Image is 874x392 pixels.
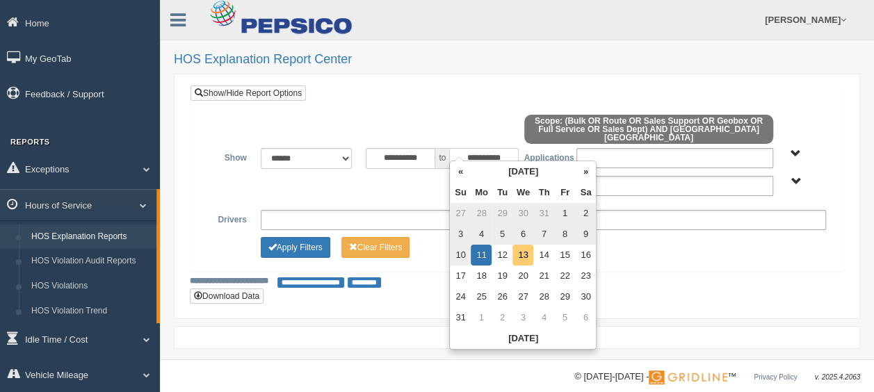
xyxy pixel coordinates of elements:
[492,245,512,266] td: 12
[471,245,492,266] td: 11
[450,182,471,203] th: Su
[575,245,596,266] td: 16
[471,307,492,328] td: 1
[512,245,533,266] td: 13
[25,249,156,274] a: HOS Violation Audit Reports
[533,266,554,286] td: 21
[554,307,575,328] td: 5
[450,203,471,224] td: 27
[575,161,596,182] th: »
[471,182,492,203] th: Mo
[201,148,254,165] label: Show
[554,266,575,286] td: 22
[575,224,596,245] td: 9
[492,266,512,286] td: 19
[575,266,596,286] td: 23
[512,224,533,245] td: 6
[492,182,512,203] th: Tu
[815,373,860,381] span: v. 2025.4.2063
[174,53,860,67] h2: HOS Explanation Report Center
[25,299,156,324] a: HOS Violation Trend
[471,203,492,224] td: 28
[450,266,471,286] td: 17
[554,203,575,224] td: 1
[554,245,575,266] td: 15
[533,307,554,328] td: 4
[517,148,569,165] label: Applications
[533,286,554,307] td: 28
[574,370,860,384] div: © [DATE]-[DATE] - ™
[533,203,554,224] td: 31
[512,286,533,307] td: 27
[450,307,471,328] td: 31
[492,286,512,307] td: 26
[512,203,533,224] td: 30
[450,161,471,182] th: «
[512,307,533,328] td: 3
[471,266,492,286] td: 18
[450,224,471,245] td: 3
[435,148,449,169] span: to
[533,245,554,266] td: 14
[492,203,512,224] td: 29
[533,224,554,245] td: 7
[450,245,471,266] td: 10
[512,182,533,203] th: We
[25,274,156,299] a: HOS Violations
[471,224,492,245] td: 4
[492,307,512,328] td: 2
[191,85,306,101] a: Show/Hide Report Options
[201,210,254,227] label: Drivers
[471,161,575,182] th: [DATE]
[533,182,554,203] th: Th
[471,286,492,307] td: 25
[492,224,512,245] td: 5
[261,237,330,258] button: Change Filter Options
[190,288,264,304] button: Download Data
[575,203,596,224] td: 2
[754,373,797,381] a: Privacy Policy
[450,328,596,349] th: [DATE]
[554,182,575,203] th: Fr
[554,224,575,245] td: 8
[554,286,575,307] td: 29
[575,182,596,203] th: Sa
[575,307,596,328] td: 6
[341,237,410,258] button: Change Filter Options
[524,115,774,144] span: Scope: (Bulk OR Route OR Sales Support OR Geobox OR Full Service OR Sales Dept) AND [GEOGRAPHIC_D...
[575,286,596,307] td: 30
[450,286,471,307] td: 24
[512,266,533,286] td: 20
[25,224,156,250] a: HOS Explanation Reports
[649,370,727,384] img: Gridline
